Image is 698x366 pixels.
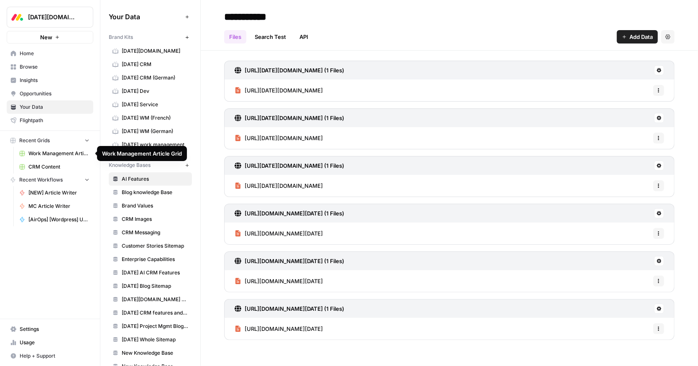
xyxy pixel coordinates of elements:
img: Monday.com Logo [10,10,25,25]
span: [DATE] Service [122,101,188,108]
a: New Knowledge Base [109,346,192,360]
a: Opportunities [7,87,93,100]
span: Flightpath [20,117,89,124]
a: [URL][DOMAIN_NAME][DATE] (1 Files) [235,204,344,223]
a: Work Management Article Grid [15,147,93,160]
a: [DATE] work management [109,138,192,151]
a: Blog knowledge Base [109,186,192,199]
a: Insights [7,74,93,87]
a: [AirOps] [Wordpress] Update Cornerstone Post [15,213,93,226]
a: [DATE] WM (French) [109,111,192,125]
a: [URL][DATE][DOMAIN_NAME] [235,127,323,149]
a: [DATE] Dev [109,84,192,98]
a: [URL][DOMAIN_NAME][DATE] [235,223,323,244]
a: [DATE] Service [109,98,192,111]
a: Home [7,47,93,60]
a: Browse [7,60,93,74]
span: Browse [20,63,89,71]
a: [DATE] CRM [109,58,192,71]
a: API [294,30,313,44]
a: [DATE] AI CRM Features [109,266,192,279]
a: AI Features [109,172,192,186]
span: Insights [20,77,89,84]
span: Work Management Article Grid [28,150,89,157]
a: [URL][DOMAIN_NAME][DATE] [235,318,323,340]
span: Your Data [20,103,89,111]
span: [URL][DATE][DOMAIN_NAME] [245,182,323,190]
span: Your Data [109,12,182,22]
span: [DATE] Whole Sitemap [122,336,188,343]
a: [DATE] Project Mgmt Blog Sitemap [109,320,192,333]
a: [URL][DATE][DOMAIN_NAME] (1 Files) [235,156,344,175]
a: [URL][DATE][DOMAIN_NAME] (1 Files) [235,109,344,127]
a: Brand Values [109,199,192,212]
a: [NEW] Article Writer [15,186,93,200]
span: [DATE] CRM (German) [122,74,188,82]
a: [URL][DOMAIN_NAME][DATE] (1 Files) [235,299,344,318]
span: [DATE][DOMAIN_NAME] [28,13,79,21]
span: Add Data [629,33,653,41]
span: Recent Grids [19,137,50,144]
a: [URL][DOMAIN_NAME][DATE] [235,270,323,292]
a: Enterprise Capabilities [109,253,192,266]
a: Customer Stories Sitemap [109,239,192,253]
span: [DATE] WM (French) [122,114,188,122]
a: [DATE] CRM features and use cases [109,306,192,320]
span: [URL][DOMAIN_NAME][DATE] [245,277,323,285]
a: [DATE] Whole Sitemap [109,333,192,346]
span: CRM Images [122,215,188,223]
span: Knowledge Bases [109,161,151,169]
a: CRM Images [109,212,192,226]
button: Recent Workflows [7,174,93,186]
h3: [URL][DOMAIN_NAME][DATE] (1 Files) [245,305,344,313]
a: CRM Content [15,160,93,174]
a: [URL][DATE][DOMAIN_NAME] (1 Files) [235,61,344,79]
span: New Knowledge Base [122,349,188,357]
a: Usage [7,336,93,349]
a: MC Article Writer [15,200,93,213]
button: Recent Grids [7,134,93,147]
span: [DATE][DOMAIN_NAME] [122,47,188,55]
h3: [URL][DATE][DOMAIN_NAME] (1 Files) [245,114,344,122]
span: [DATE] Project Mgmt Blog Sitemap [122,322,188,330]
span: Enterprise Capabilities [122,256,188,263]
span: Help + Support [20,352,89,360]
h3: [URL][DOMAIN_NAME][DATE] (1 Files) [245,209,344,218]
a: Flightpath [7,114,93,127]
span: Opportunities [20,90,89,97]
a: Settings [7,322,93,336]
span: CRM Content [28,163,89,171]
span: [DATE] work management [122,141,188,148]
a: Search Test [250,30,291,44]
a: CRM Messaging [109,226,192,239]
span: Brand Values [122,202,188,210]
button: Add Data [617,30,658,44]
a: [DATE][DOMAIN_NAME] AI offering [109,293,192,306]
a: Files [224,30,246,44]
button: Workspace: Monday.com [7,7,93,28]
span: Usage [20,339,89,346]
h3: [URL][DOMAIN_NAME][DATE] (1 Files) [245,257,344,265]
span: [DATE] AI CRM Features [122,269,188,276]
span: [DATE][DOMAIN_NAME] AI offering [122,296,188,303]
span: [URL][DATE][DOMAIN_NAME] [245,86,323,95]
span: [DATE] Dev [122,87,188,95]
span: [URL][DOMAIN_NAME][DATE] [245,325,323,333]
span: AI Features [122,175,188,183]
span: Settings [20,325,89,333]
span: CRM Messaging [122,229,188,236]
span: Recent Workflows [19,176,63,184]
a: [DATE] CRM (German) [109,71,192,84]
span: [URL][DATE][DOMAIN_NAME] [245,134,323,142]
a: Your Data [7,100,93,114]
div: Work Management Article Grid [102,149,182,158]
button: Help + Support [7,349,93,363]
a: [DATE][DOMAIN_NAME] [109,44,192,58]
h3: [URL][DATE][DOMAIN_NAME] (1 Files) [245,161,344,170]
span: Customer Stories Sitemap [122,242,188,250]
a: [DATE] Blog Sitemap [109,279,192,293]
span: Home [20,50,89,57]
a: [URL][DATE][DOMAIN_NAME] [235,79,323,101]
span: [URL][DOMAIN_NAME][DATE] [245,229,323,238]
a: [DATE] WM (German) [109,125,192,138]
